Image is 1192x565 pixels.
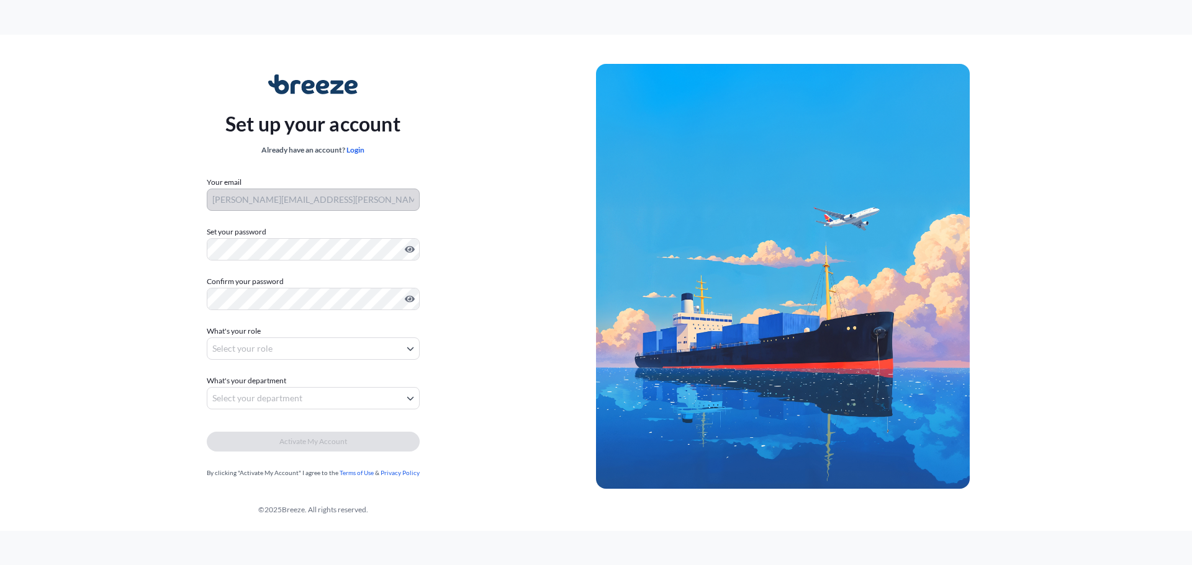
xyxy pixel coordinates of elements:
button: Show password [405,294,415,304]
a: Privacy Policy [381,469,420,476]
img: Ship illustration [596,64,970,488]
a: Login [346,145,364,154]
span: Select your role [212,342,273,355]
button: Select your role [207,337,420,360]
input: Your email address [207,189,420,211]
button: Show password [405,244,415,254]
button: Select your department [207,387,420,409]
div: By clicking "Activate My Account" I agree to the & [207,466,420,479]
span: What's your department [207,375,286,387]
span: Activate My Account [279,435,347,448]
label: Confirm your password [207,275,420,288]
div: © 2025 Breeze. All rights reserved. [30,504,596,516]
div: Already have an account? [225,144,400,156]
p: Set up your account [225,109,400,139]
span: What's your role [207,325,261,337]
img: Breeze [268,74,358,94]
span: Select your department [212,392,302,404]
label: Set your password [207,226,420,238]
label: Your email [207,176,242,189]
a: Terms of Use [340,469,374,476]
button: Activate My Account [207,432,420,452]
